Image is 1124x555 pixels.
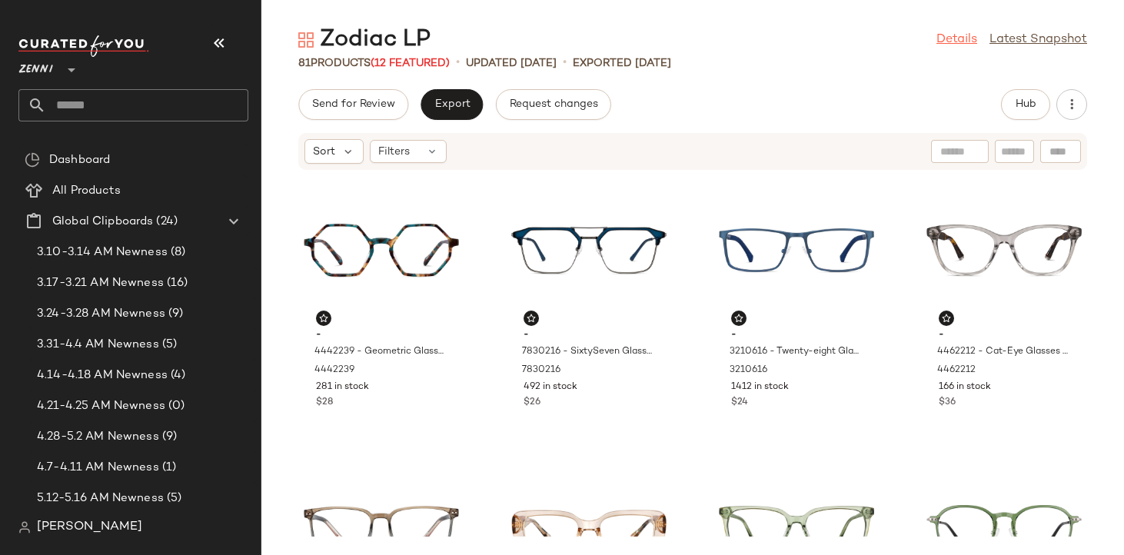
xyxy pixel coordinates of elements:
[159,428,177,446] span: (9)
[563,54,567,72] span: •
[298,58,311,69] span: 81
[496,89,611,120] button: Request changes
[371,58,450,69] span: (12 Featured)
[37,397,165,415] span: 4.21-4.25 AM Newness
[159,459,176,477] span: (1)
[989,31,1087,49] a: Latest Snapshot
[37,367,168,384] span: 4.14-4.18 AM Newness
[421,89,483,120] button: Export
[37,336,159,354] span: 3.31-4.4 AM Newness
[311,98,395,111] span: Send for Review
[37,305,165,323] span: 3.24-3.28 AM Newness
[298,25,431,55] div: Zodiac LP
[937,364,976,377] span: 4462212
[168,244,185,261] span: (8)
[314,345,445,359] span: 4442239 - Geometric Glasses - Brown/Blue - Acetate
[18,52,53,80] span: Zenni
[939,381,991,394] span: 166 in stock
[1015,98,1036,111] span: Hub
[168,367,185,384] span: (4)
[153,213,178,231] span: (24)
[37,518,142,537] span: [PERSON_NAME]
[159,336,177,354] span: (5)
[730,345,860,359] span: 3210616 - Twenty-eight Glasses - Blue - Stainless Steel
[509,98,598,111] span: Request changes
[527,314,536,323] img: svg%3e
[524,328,654,342] span: -
[313,144,335,160] span: Sort
[937,345,1068,359] span: 4462212 - Cat-Eye Glasses - Gray - Acetate
[524,381,577,394] span: 492 in stock
[466,55,557,71] p: updated [DATE]
[319,314,328,323] img: svg%3e
[37,274,164,292] span: 3.17-3.21 AM Newness
[731,396,748,410] span: $24
[165,305,183,323] span: (9)
[734,314,743,323] img: svg%3e
[165,397,185,415] span: (0)
[939,396,956,410] span: $36
[522,364,560,377] span: 7830216
[730,364,767,377] span: 3210616
[939,328,1069,342] span: -
[304,179,459,322] img: 4442239-eyeglasses-front-view.jpg
[37,490,164,507] span: 5.12-5.16 AM Newness
[18,521,31,533] img: svg%3e
[49,151,110,169] span: Dashboard
[25,152,40,168] img: svg%3e
[316,396,333,410] span: $28
[434,98,470,111] span: Export
[52,213,153,231] span: Global Clipboards
[314,364,354,377] span: 4442239
[522,345,653,359] span: 7830216 - SixtySeven Glasses - Dark Blue - Mixed
[18,35,149,57] img: cfy_white_logo.C9jOOHJF.svg
[1001,89,1050,120] button: Hub
[573,55,671,71] p: Exported [DATE]
[298,55,450,71] div: Products
[52,182,121,200] span: All Products
[316,328,447,342] span: -
[936,31,977,49] a: Details
[731,381,789,394] span: 1412 in stock
[164,490,181,507] span: (5)
[378,144,410,160] span: Filters
[298,89,408,120] button: Send for Review
[37,244,168,261] span: 3.10-3.14 AM Newness
[316,381,369,394] span: 281 in stock
[926,179,1082,322] img: 4462212-eyeglasses-front-view.jpg
[511,179,667,322] img: 7830216-eyeglasses-front-view.jpg
[731,328,862,342] span: -
[524,396,540,410] span: $26
[298,32,314,48] img: svg%3e
[164,274,188,292] span: (16)
[37,428,159,446] span: 4.28-5.2 AM Newness
[942,314,951,323] img: svg%3e
[456,54,460,72] span: •
[37,459,159,477] span: 4.7-4.11 AM Newness
[719,179,874,322] img: 3210616-eyeglasses-front-view.jpg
